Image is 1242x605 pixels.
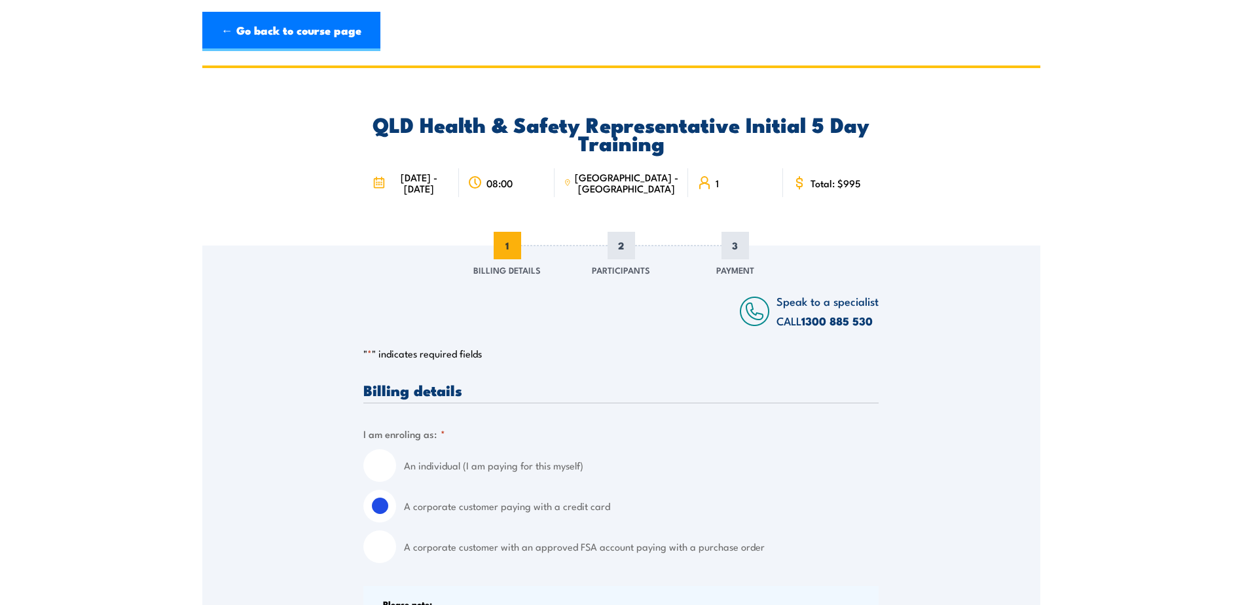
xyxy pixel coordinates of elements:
[486,177,513,189] span: 08:00
[575,172,679,194] span: [GEOGRAPHIC_DATA] - [GEOGRAPHIC_DATA]
[202,12,380,51] a: ← Go back to course page
[404,530,879,563] label: A corporate customer with an approved FSA account paying with a purchase order
[716,263,754,276] span: Payment
[716,177,719,189] span: 1
[721,232,749,259] span: 3
[363,347,879,360] p: " " indicates required fields
[608,232,635,259] span: 2
[801,312,873,329] a: 1300 885 530
[363,382,879,397] h3: Billing details
[811,177,861,189] span: Total: $995
[592,263,650,276] span: Participants
[776,293,879,329] span: Speak to a specialist CALL
[363,426,445,441] legend: I am enroling as:
[363,115,879,151] h2: QLD Health & Safety Representative Initial 5 Day Training
[404,490,879,522] label: A corporate customer paying with a credit card
[473,263,541,276] span: Billing Details
[494,232,521,259] span: 1
[389,172,450,194] span: [DATE] - [DATE]
[404,449,879,482] label: An individual (I am paying for this myself)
